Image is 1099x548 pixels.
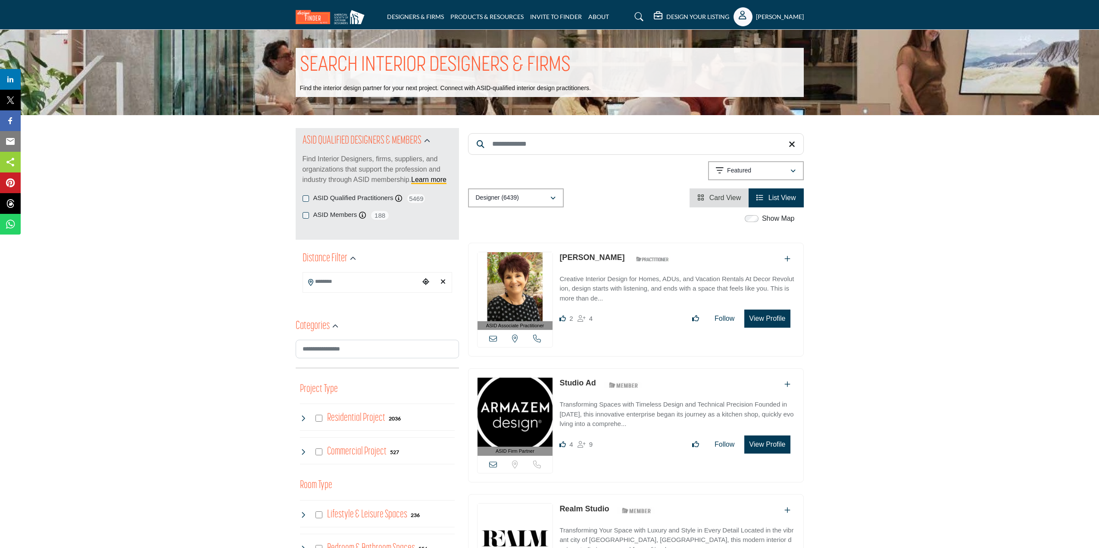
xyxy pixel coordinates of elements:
[709,194,741,201] span: Card View
[559,253,624,262] a: [PERSON_NAME]
[784,507,790,514] a: Add To List
[313,210,357,220] label: ASID Members
[666,13,729,21] h5: DESIGN YOUR LISTING
[315,448,322,455] input: Select Commercial Project checkbox
[313,193,393,203] label: ASID Qualified Practitioners
[327,444,387,459] h4: Commercial Project: Involve the design, construction, or renovation of spaces used for business p...
[300,477,332,494] button: Room Type
[559,377,596,389] p: Studio Ad
[687,310,705,327] button: Like listing
[303,154,452,185] p: Find Interior Designers, firms, suppliers, and organizations that support the profession and indu...
[303,133,421,149] h2: ASID QUALIFIED DESIGNERS & MEMBERS
[569,315,573,322] span: 2
[315,511,322,518] input: Select Lifestyle & Leisure Spaces checkbox
[486,322,544,329] span: ASID Associate Practitioner
[411,176,446,183] a: Learn more
[617,505,656,516] img: ASID Members Badge Icon
[633,254,671,265] img: ASID Qualified Practitioners Badge Icon
[768,194,796,201] span: List View
[450,13,524,20] a: PRODUCTS & RESOURCES
[303,212,309,219] input: ASID Members checkbox
[709,310,740,327] button: Follow
[559,395,794,429] a: Transforming Spaces with Timeless Design and Technical Precision Founded in [DATE], this innovati...
[468,188,564,207] button: Designer (6439)
[762,213,795,224] label: Show Map
[370,210,390,221] span: 188
[697,194,741,201] a: View Card
[390,448,399,456] div: 527 Results For Commercial Project
[468,133,804,155] input: Search Keyword
[559,315,566,322] i: Likes
[559,379,596,387] a: Studio Ad
[749,188,803,207] li: List View
[303,273,419,290] input: Search Location
[300,381,338,398] button: Project Type
[578,439,593,450] div: Followers
[687,436,705,453] button: Like listing
[626,10,649,24] a: Search
[589,315,593,322] span: 4
[476,194,519,202] p: Designer (6439)
[478,252,553,321] img: Karen Steinberg
[389,416,401,422] b: 2036
[654,12,729,22] div: DESIGN YOUR LISTING
[708,161,804,180] button: Featured
[559,252,624,263] p: Karen Steinberg
[604,379,643,390] img: ASID Members Badge Icon
[756,194,796,201] a: View List
[300,52,571,79] h1: SEARCH INTERIOR DESIGNERS & FIRMS
[303,195,309,202] input: ASID Qualified Practitioners checkbox
[478,378,553,447] img: Studio Ad
[559,441,566,448] i: Likes
[411,512,420,518] b: 236
[559,269,794,304] a: Creative Interior Design for Homes, ADUs, and Vacation Rentals At Decor Revolution, design starts...
[727,166,751,175] p: Featured
[559,504,609,513] a: Realm Studio
[406,193,426,204] span: 5469
[530,13,582,20] a: INVITE TO FINDER
[411,511,420,519] div: 236 Results For Lifestyle & Leisure Spaces
[744,435,790,454] button: View Profile
[709,436,740,453] button: Follow
[744,310,790,328] button: View Profile
[327,507,407,522] h4: Lifestyle & Leisure Spaces: Lifestyle & Leisure Spaces
[390,449,399,455] b: 527
[569,441,573,448] span: 4
[496,448,534,455] span: ASID Firm Partner
[559,274,794,304] p: Creative Interior Design for Homes, ADUs, and Vacation Rentals At Decor Revolution, design starts...
[559,400,794,429] p: Transforming Spaces with Timeless Design and Technical Precision Founded in [DATE], this innovati...
[419,273,432,291] div: Choose your current location
[478,378,553,456] a: ASID Firm Partner
[303,251,347,266] h2: Distance Filter
[296,340,459,358] input: Search Category
[389,414,401,422] div: 2036 Results For Residential Project
[387,13,444,20] a: DESIGNERS & FIRMS
[589,441,593,448] span: 9
[690,188,749,207] li: Card View
[327,410,385,426] h4: Residential Project: Types of projects range from simple residential renovations to highly comple...
[478,252,553,330] a: ASID Associate Practitioner
[734,7,752,26] button: Show hide supplier dropdown
[559,503,609,515] p: Realm Studio
[296,319,330,334] h2: Categories
[315,415,322,422] input: Select Residential Project checkbox
[784,255,790,263] a: Add To List
[588,13,609,20] a: ABOUT
[437,273,450,291] div: Clear search location
[756,13,804,21] h5: [PERSON_NAME]
[300,84,591,93] p: Find the interior design partner for your next project. Connect with ASID-qualified interior desi...
[578,313,593,324] div: Followers
[296,10,369,24] img: Site Logo
[784,381,790,388] a: Add To List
